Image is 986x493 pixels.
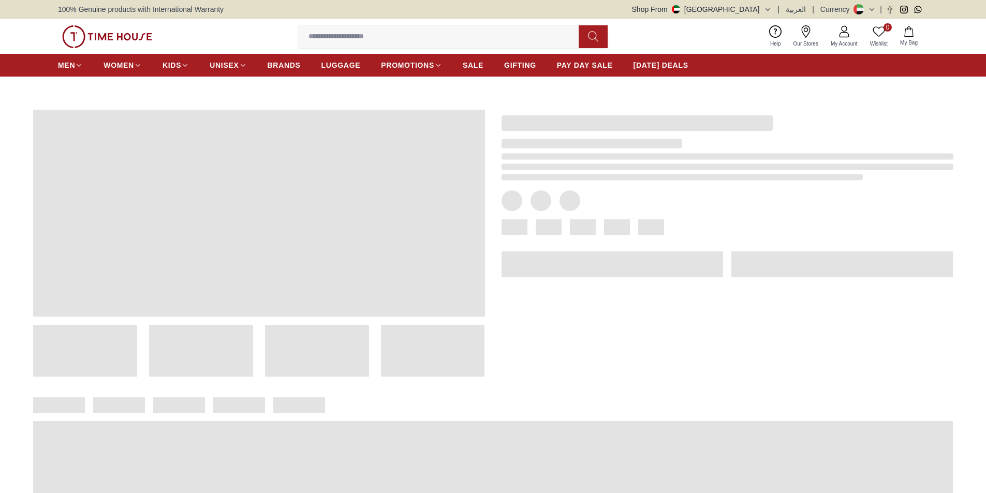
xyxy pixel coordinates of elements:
[163,60,181,70] span: KIDS
[268,60,301,70] span: BRANDS
[787,23,825,50] a: Our Stores
[163,56,189,74] a: KIDS
[268,56,301,74] a: BRANDS
[886,6,894,13] a: Facebook
[210,60,239,70] span: UNISEX
[896,39,922,47] span: My Bag
[321,60,361,70] span: LUGGAGE
[58,56,83,74] a: MEN
[632,4,772,14] button: Shop From[GEOGRAPHIC_DATA]
[58,4,224,14] span: 100% Genuine products with International Warranty
[789,40,822,48] span: Our Stores
[766,40,785,48] span: Help
[210,56,246,74] a: UNISEX
[634,60,688,70] span: [DATE] DEALS
[463,56,483,74] a: SALE
[914,6,922,13] a: Whatsapp
[104,56,142,74] a: WOMEN
[381,56,442,74] a: PROMOTIONS
[321,56,361,74] a: LUGGAGE
[894,24,924,49] button: My Bag
[864,23,894,50] a: 0Wishlist
[672,5,680,13] img: United Arab Emirates
[786,4,806,14] button: العربية
[866,40,892,48] span: Wishlist
[463,60,483,70] span: SALE
[880,4,882,14] span: |
[827,40,862,48] span: My Account
[504,56,536,74] a: GIFTING
[58,60,75,70] span: MEN
[820,4,854,14] div: Currency
[557,60,613,70] span: PAY DAY SALE
[764,23,787,50] a: Help
[557,56,613,74] a: PAY DAY SALE
[504,60,536,70] span: GIFTING
[634,56,688,74] a: [DATE] DEALS
[778,4,780,14] span: |
[900,6,908,13] a: Instagram
[381,60,434,70] span: PROMOTIONS
[62,25,152,48] img: ...
[104,60,134,70] span: WOMEN
[812,4,814,14] span: |
[884,23,892,32] span: 0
